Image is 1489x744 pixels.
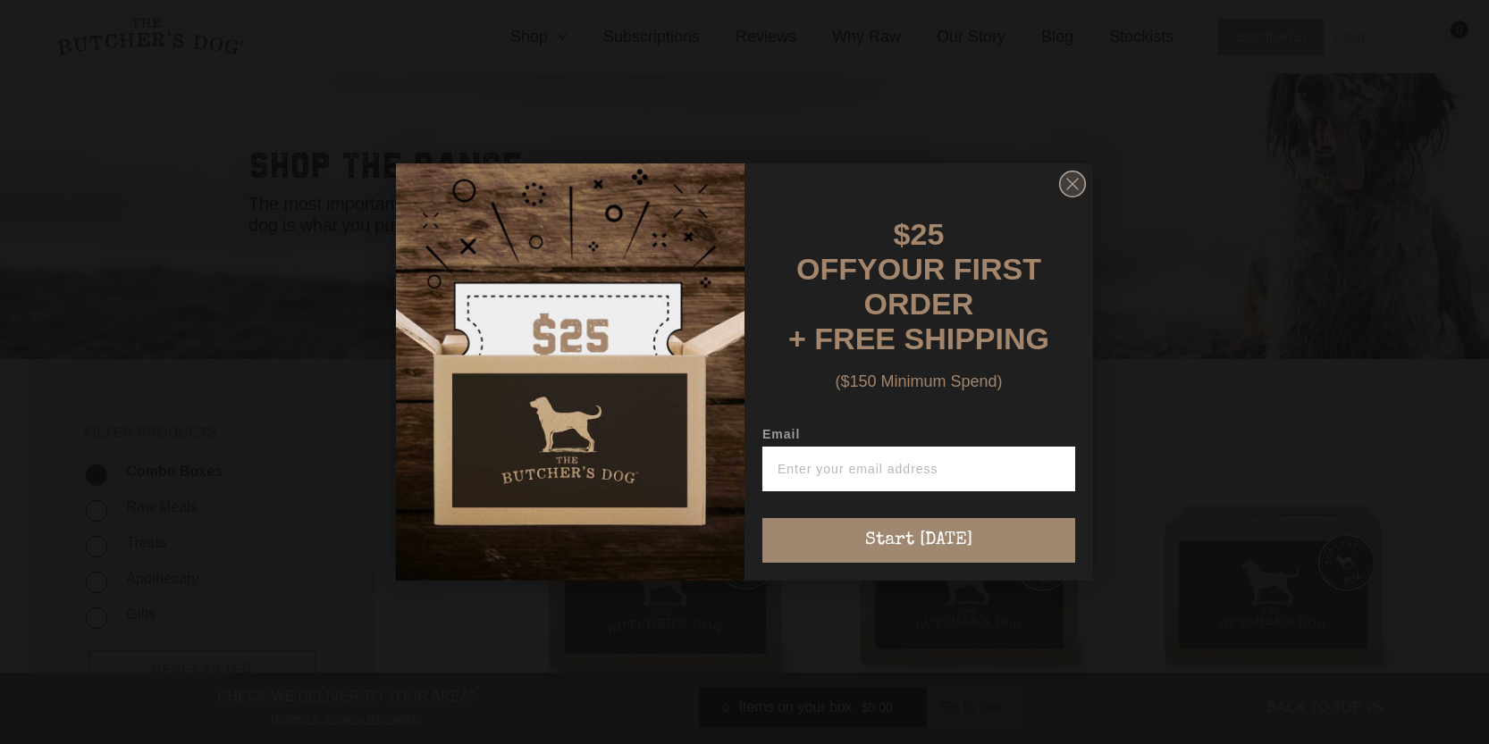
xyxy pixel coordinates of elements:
span: $25 OFF [796,217,944,286]
label: Email [762,427,1075,447]
span: YOUR FIRST ORDER + FREE SHIPPING [788,252,1049,355]
button: Start [DATE] [762,518,1075,563]
img: d0d537dc-5429-4832-8318-9955428ea0a1.jpeg [396,163,744,581]
input: Enter your email address [762,447,1075,491]
span: ($150 Minimum Spend) [835,372,1002,390]
button: Close dialog [1059,171,1086,197]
